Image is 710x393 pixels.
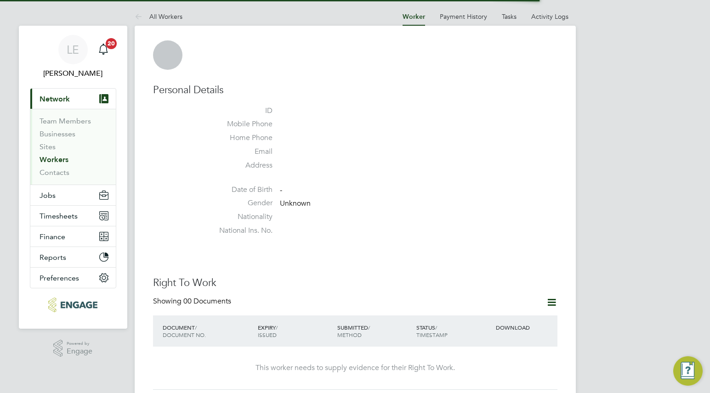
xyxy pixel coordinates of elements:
label: Gender [208,198,273,208]
a: Activity Logs [531,12,568,21]
span: Unknown [280,199,311,208]
a: Sites [40,142,56,151]
div: Network [30,109,116,185]
span: / [435,324,437,331]
label: Date of Birth [208,185,273,195]
span: TIMESTAMP [416,331,448,338]
span: 20 [106,38,117,49]
button: Jobs [30,185,116,205]
button: Finance [30,226,116,247]
a: LE[PERSON_NAME] [30,35,116,79]
nav: Main navigation [19,26,127,329]
span: Network [40,95,70,103]
div: This worker needs to supply evidence for their Right To Work. [162,363,548,373]
div: Showing [153,297,233,306]
span: / [276,324,278,331]
div: DOWNLOAD [494,319,557,336]
a: All Workers [135,12,182,21]
label: Email [208,147,273,157]
h3: Personal Details [153,84,557,97]
label: ID [208,106,273,116]
a: Tasks [502,12,517,21]
a: Businesses [40,129,75,138]
span: LE [67,44,79,56]
a: Workers [40,155,68,164]
label: Nationality [208,212,273,222]
span: 00 Documents [183,297,231,306]
a: Team Members [40,117,91,125]
button: Reports [30,247,116,267]
h3: Right To Work [153,276,557,290]
a: Worker [403,13,425,21]
label: Mobile Phone [208,119,273,129]
a: Contacts [40,168,69,177]
span: / [368,324,370,331]
span: ISSUED [258,331,277,338]
a: 20 [94,35,113,64]
div: SUBMITTED [335,319,415,343]
div: EXPIRY [256,319,335,343]
label: National Ins. No. [208,226,273,236]
div: STATUS [414,319,494,343]
span: DOCUMENT NO. [163,331,206,338]
span: Engage [67,348,92,355]
button: Preferences [30,268,116,288]
span: Timesheets [40,212,78,220]
img: huntereducation-logo-retina.png [48,298,97,312]
label: Home Phone [208,133,273,143]
span: Powered by [67,340,92,348]
button: Engage Resource Center [673,356,703,386]
span: METHOD [337,331,362,338]
span: / [195,324,197,331]
span: Preferences [40,274,79,282]
span: Reports [40,253,66,262]
span: Laurence Elkington [30,68,116,79]
a: Go to home page [30,298,116,312]
a: Payment History [440,12,487,21]
button: Timesheets [30,206,116,226]
a: Powered byEngage [53,340,92,357]
span: Jobs [40,191,56,200]
button: Network [30,89,116,109]
div: DOCUMENT [160,319,256,343]
label: Address [208,161,273,170]
span: - [280,185,282,195]
span: Finance [40,232,65,241]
